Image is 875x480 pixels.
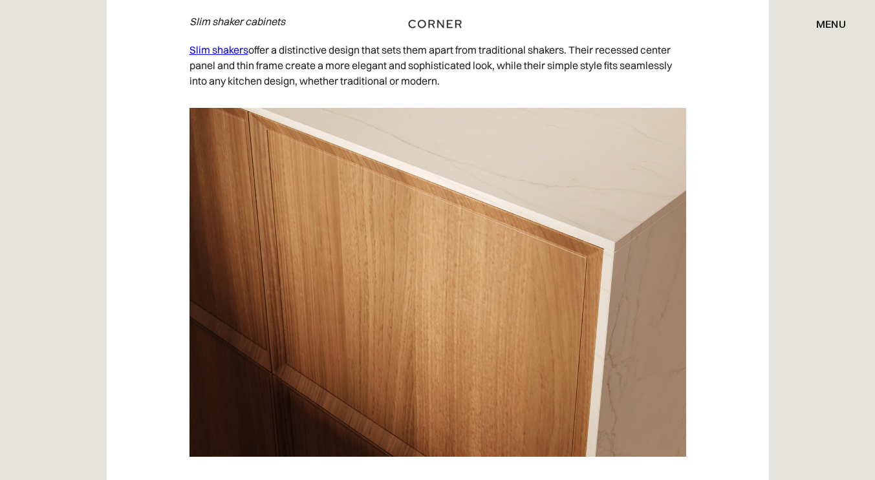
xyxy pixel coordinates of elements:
div: menu [803,13,846,35]
a: Slim shakers [189,43,248,56]
a: home [402,16,473,32]
p: offer a distinctive design that sets them apart from traditional shakers. Their recessed center p... [189,36,686,95]
img: Slim shaker on base cabinet. [189,108,686,457]
div: menu [816,19,846,29]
